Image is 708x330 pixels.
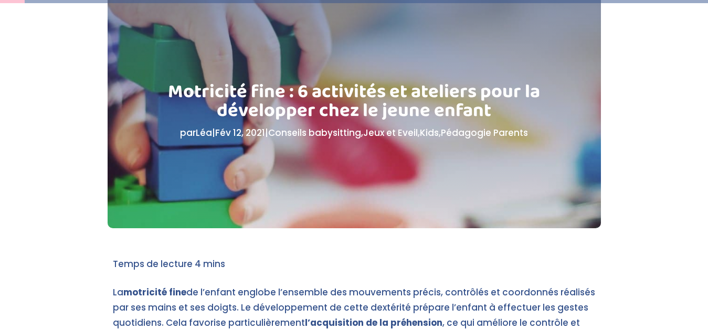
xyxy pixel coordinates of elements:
h1: Motricité fine : 6 activités et ateliers pour la développer chez le jeune enfant [160,82,548,125]
p: par | | , , , [160,125,548,141]
a: Pédagogie Parents [441,126,528,139]
strong: motricité fine [123,286,186,299]
strong: l’acquisition de la préhension [305,316,442,329]
span: Fév 12, 2021 [215,126,265,139]
a: Conseils babysitting [268,126,361,139]
a: Kids [420,126,439,139]
a: Jeux et Eveil [363,126,418,139]
a: Léa [196,126,212,139]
